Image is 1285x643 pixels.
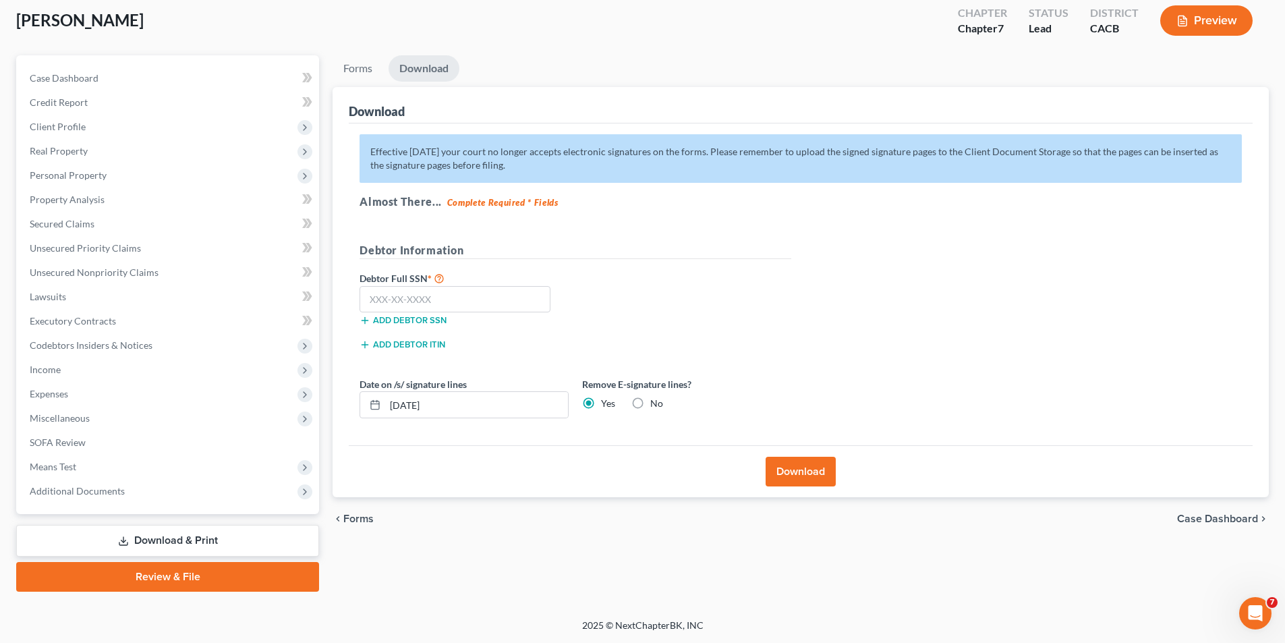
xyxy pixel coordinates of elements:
span: 7 [998,22,1004,34]
span: Real Property [30,145,88,157]
a: Property Analysis [19,188,319,212]
span: Client Profile [30,121,86,132]
a: Case Dashboard [19,66,319,90]
iframe: Intercom live chat [1239,597,1272,630]
span: Secured Claims [30,218,94,229]
span: Means Test [30,461,76,472]
button: Add debtor SSN [360,315,447,326]
label: Date on /s/ signature lines [360,377,467,391]
a: Forms [333,55,383,82]
span: 7 [1267,597,1278,608]
button: Download [766,457,836,486]
span: Expenses [30,388,68,399]
a: SOFA Review [19,430,319,455]
a: Executory Contracts [19,309,319,333]
a: Lawsuits [19,285,319,309]
span: Unsecured Nonpriority Claims [30,267,159,278]
span: Unsecured Priority Claims [30,242,141,254]
a: Unsecured Nonpriority Claims [19,260,319,285]
div: Lead [1029,21,1068,36]
div: CACB [1090,21,1139,36]
div: Download [349,103,405,119]
button: Preview [1160,5,1253,36]
div: Status [1029,5,1068,21]
span: Miscellaneous [30,412,90,424]
span: Income [30,364,61,375]
span: Property Analysis [30,194,105,205]
span: [PERSON_NAME] [16,10,144,30]
a: Case Dashboard chevron_right [1177,513,1269,524]
span: Executory Contracts [30,315,116,327]
span: Codebtors Insiders & Notices [30,339,152,351]
div: District [1090,5,1139,21]
i: chevron_left [333,513,343,524]
div: Chapter [958,5,1007,21]
span: Additional Documents [30,485,125,497]
a: Download [389,55,459,82]
label: No [650,397,663,410]
span: SOFA Review [30,437,86,448]
span: Forms [343,513,374,524]
h5: Almost There... [360,194,1242,210]
div: Chapter [958,21,1007,36]
label: Debtor Full SSN [353,270,575,286]
label: Remove E-signature lines? [582,377,791,391]
h5: Debtor Information [360,242,791,259]
a: Review & File [16,562,319,592]
i: chevron_right [1258,513,1269,524]
button: chevron_left Forms [333,513,392,524]
div: 2025 © NextChapterBK, INC [258,619,1027,643]
span: Case Dashboard [1177,513,1258,524]
strong: Complete Required * Fields [447,197,559,208]
input: XXX-XX-XXXX [360,286,550,313]
span: Credit Report [30,96,88,108]
label: Yes [601,397,615,410]
input: MM/DD/YYYY [385,392,568,418]
a: Download & Print [16,525,319,557]
span: Personal Property [30,169,107,181]
span: Case Dashboard [30,72,98,84]
a: Unsecured Priority Claims [19,236,319,260]
span: Lawsuits [30,291,66,302]
p: Effective [DATE] your court no longer accepts electronic signatures on the forms. Please remember... [360,134,1242,183]
a: Secured Claims [19,212,319,236]
a: Credit Report [19,90,319,115]
button: Add debtor ITIN [360,339,445,350]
